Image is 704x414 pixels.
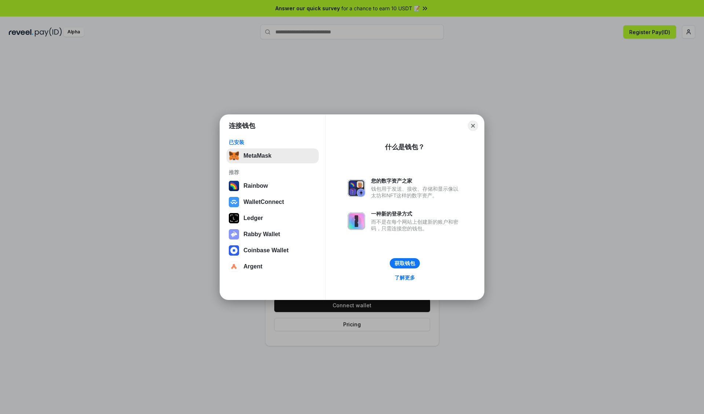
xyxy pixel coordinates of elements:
[227,149,319,163] button: MetaMask
[371,177,462,184] div: 您的数字资产之家
[227,179,319,193] button: Rainbow
[371,186,462,199] div: 钱包用于发送、接收、存储和显示像以太坊和NFT这样的数字资产。
[243,247,289,254] div: Coinbase Wallet
[243,215,263,221] div: Ledger
[229,213,239,223] img: svg+xml,%3Csvg%20xmlns%3D%22http%3A%2F%2Fwww.w3.org%2F2000%2Fsvg%22%20width%3D%2228%22%20height%3...
[243,231,280,238] div: Rabby Wallet
[243,263,263,270] div: Argent
[227,227,319,242] button: Rabby Wallet
[229,229,239,239] img: svg+xml,%3Csvg%20xmlns%3D%22http%3A%2F%2Fwww.w3.org%2F2000%2Fsvg%22%20fill%3D%22none%22%20viewBox...
[371,210,462,217] div: 一种新的登录方式
[229,121,255,130] h1: 连接钱包
[390,273,419,282] a: 了解更多
[227,211,319,226] button: Ledger
[468,121,478,131] button: Close
[243,199,284,205] div: WalletConnect
[390,258,420,268] button: 获取钱包
[395,274,415,281] div: 了解更多
[229,169,316,176] div: 推荐
[348,212,365,230] img: svg+xml,%3Csvg%20xmlns%3D%22http%3A%2F%2Fwww.w3.org%2F2000%2Fsvg%22%20fill%3D%22none%22%20viewBox...
[229,181,239,191] img: svg+xml,%3Csvg%20width%3D%22120%22%20height%3D%22120%22%20viewBox%3D%220%200%20120%20120%22%20fil...
[227,259,319,274] button: Argent
[229,261,239,272] img: svg+xml,%3Csvg%20width%3D%2228%22%20height%3D%2228%22%20viewBox%3D%220%200%2028%2028%22%20fill%3D...
[348,179,365,197] img: svg+xml,%3Csvg%20xmlns%3D%22http%3A%2F%2Fwww.w3.org%2F2000%2Fsvg%22%20fill%3D%22none%22%20viewBox...
[395,260,415,267] div: 获取钱包
[385,143,425,151] div: 什么是钱包？
[229,151,239,161] img: svg+xml,%3Csvg%20fill%3D%22none%22%20height%3D%2233%22%20viewBox%3D%220%200%2035%2033%22%20width%...
[243,153,271,159] div: MetaMask
[229,245,239,256] img: svg+xml,%3Csvg%20width%3D%2228%22%20height%3D%2228%22%20viewBox%3D%220%200%2028%2028%22%20fill%3D...
[229,197,239,207] img: svg+xml,%3Csvg%20width%3D%2228%22%20height%3D%2228%22%20viewBox%3D%220%200%2028%2028%22%20fill%3D...
[229,139,316,146] div: 已安装
[227,243,319,258] button: Coinbase Wallet
[371,219,462,232] div: 而不是在每个网站上创建新的账户和密码，只需连接您的钱包。
[227,195,319,209] button: WalletConnect
[243,183,268,189] div: Rainbow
